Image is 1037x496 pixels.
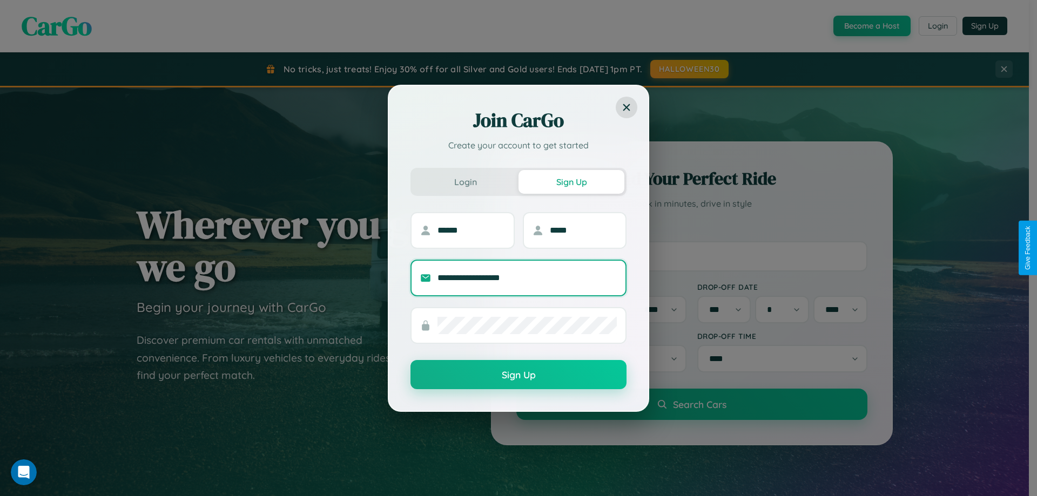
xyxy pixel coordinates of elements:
button: Sign Up [410,360,627,389]
div: Give Feedback [1024,226,1032,270]
p: Create your account to get started [410,139,627,152]
button: Sign Up [518,170,624,194]
button: Login [413,170,518,194]
iframe: Intercom live chat [11,459,37,485]
h2: Join CarGo [410,107,627,133]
